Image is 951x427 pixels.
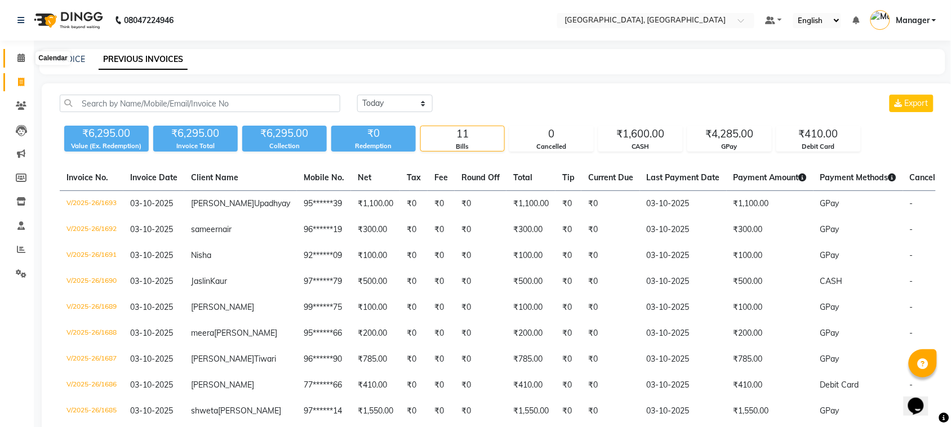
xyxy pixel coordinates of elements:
td: ₹0 [428,269,455,295]
td: V/2025-26/1692 [60,217,123,243]
span: - [910,302,913,312]
td: ₹0 [581,321,640,346]
td: ₹785.00 [506,346,556,372]
div: GPay [688,142,771,152]
span: 03-10-2025 [130,328,173,338]
td: ₹785.00 [727,346,814,372]
td: ₹500.00 [506,269,556,295]
td: ₹500.00 [351,269,400,295]
td: ₹410.00 [351,372,400,398]
td: ₹0 [556,295,581,321]
td: ₹200.00 [506,321,556,346]
b: 08047224946 [124,5,174,36]
div: Value (Ex. Redemption) [64,141,149,151]
td: ₹0 [455,269,506,295]
td: V/2025-26/1691 [60,243,123,269]
td: ₹0 [581,295,640,321]
td: 03-10-2025 [640,372,727,398]
td: V/2025-26/1688 [60,321,123,346]
span: sameer [191,224,218,234]
td: ₹785.00 [351,346,400,372]
div: Collection [242,141,327,151]
td: ₹0 [428,243,455,269]
td: ₹0 [428,295,455,321]
td: ₹0 [556,321,581,346]
span: - [910,328,913,338]
td: V/2025-26/1693 [60,191,123,217]
span: Export [905,98,928,108]
span: 03-10-2025 [130,380,173,390]
td: ₹1,100.00 [506,191,556,217]
span: 03-10-2025 [130,406,173,416]
span: - [910,224,913,234]
button: Export [890,95,934,112]
td: ₹0 [455,372,506,398]
td: V/2025-26/1690 [60,269,123,295]
td: ₹0 [581,346,640,372]
td: 03-10-2025 [640,295,727,321]
div: ₹6,295.00 [242,126,327,141]
span: GPay [820,354,839,364]
td: ₹0 [428,346,455,372]
span: Invoice No. [66,172,108,183]
td: ₹410.00 [727,372,814,398]
td: 03-10-2025 [640,321,727,346]
span: Upadhyay [254,198,290,208]
td: 03-10-2025 [640,269,727,295]
span: Tip [562,172,575,183]
td: ₹1,550.00 [506,398,556,424]
td: ₹0 [400,321,428,346]
span: shweta [191,406,218,416]
span: - [910,250,913,260]
div: ₹1,600.00 [599,126,682,142]
td: V/2025-26/1687 [60,346,123,372]
img: logo [29,5,106,36]
td: ₹0 [581,217,640,243]
span: [PERSON_NAME] [214,328,277,338]
span: Current Due [588,172,633,183]
td: ₹300.00 [727,217,814,243]
div: Debit Card [777,142,860,152]
td: ₹100.00 [506,243,556,269]
td: ₹0 [428,217,455,243]
td: ₹0 [556,269,581,295]
span: Kaur [210,276,227,286]
td: ₹0 [455,321,506,346]
td: ₹1,100.00 [727,191,814,217]
iframe: chat widget [904,382,940,416]
td: ₹100.00 [727,295,814,321]
span: Invoice Date [130,172,177,183]
td: ₹1,100.00 [351,191,400,217]
span: [PERSON_NAME] [191,354,254,364]
span: Total [513,172,532,183]
div: Redemption [331,141,416,151]
img: Manager [870,10,890,30]
span: - [910,380,913,390]
td: ₹0 [400,346,428,372]
span: Jaslin [191,276,210,286]
td: ₹0 [556,372,581,398]
span: Last Payment Date [647,172,720,183]
input: Search by Name/Mobile/Email/Invoice No [60,95,340,112]
td: ₹300.00 [351,217,400,243]
span: Fee [434,172,448,183]
td: V/2025-26/1685 [60,398,123,424]
a: PREVIOUS INVOICES [99,50,188,70]
td: ₹200.00 [351,321,400,346]
span: Mobile No. [304,172,344,183]
td: ₹0 [556,398,581,424]
span: GPay [820,224,839,234]
td: ₹0 [581,243,640,269]
td: ₹0 [400,295,428,321]
span: - [910,276,913,286]
td: ₹0 [455,191,506,217]
span: Debit Card [820,380,859,390]
td: ₹0 [455,295,506,321]
td: ₹0 [581,191,640,217]
div: 11 [421,126,504,142]
span: [PERSON_NAME] [191,380,254,390]
span: Payment Methods [820,172,896,183]
span: Net [358,172,371,183]
td: ₹0 [400,372,428,398]
td: ₹0 [556,191,581,217]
